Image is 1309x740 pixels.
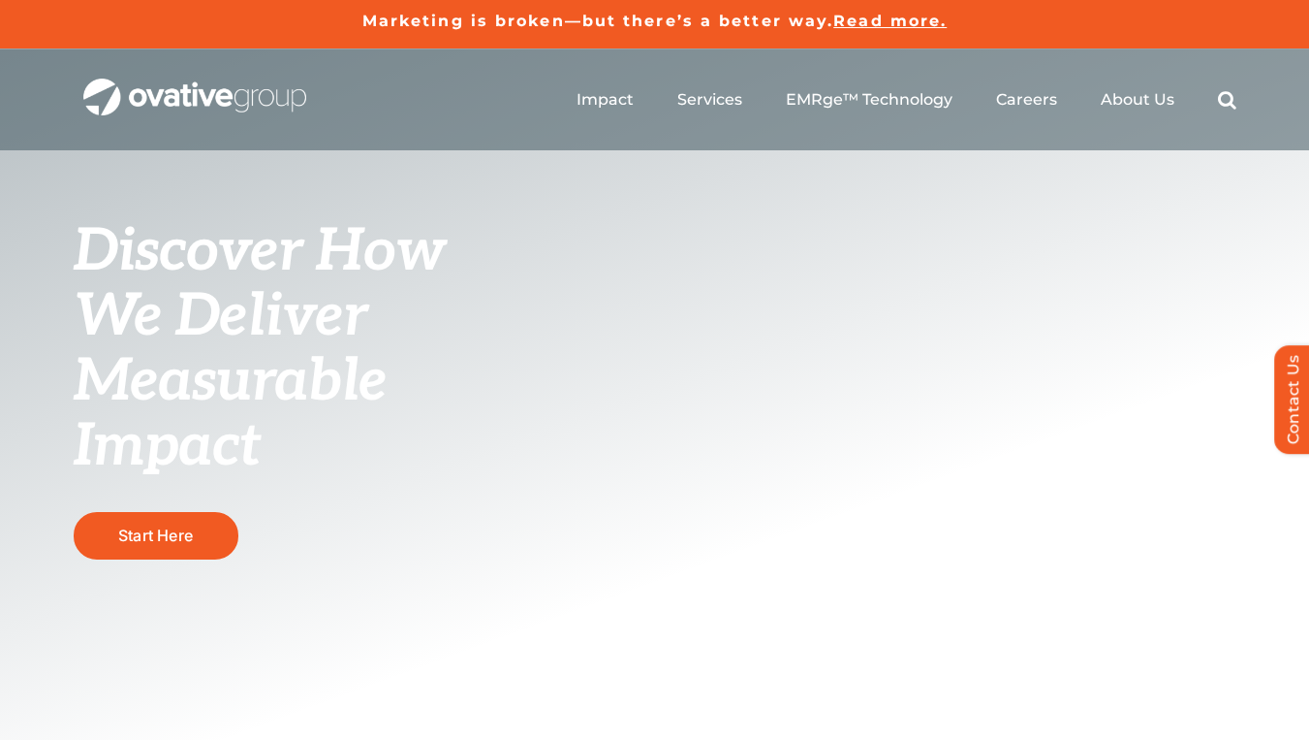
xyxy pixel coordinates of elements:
a: Start Here [74,512,238,560]
a: OG_Full_horizontal_WHT [83,77,306,95]
a: EMRge™ Technology [786,90,952,110]
span: Discover How [74,217,446,287]
a: Impact [577,90,634,110]
a: Careers [996,90,1057,110]
nav: Menu [577,69,1236,131]
a: Search [1218,90,1236,110]
span: Start Here [118,526,193,545]
span: We Deliver Measurable Impact [74,282,388,482]
a: About Us [1101,90,1174,110]
a: Marketing is broken—but there’s a better way. [362,12,834,30]
a: Read more. [833,12,947,30]
a: Services [677,90,742,110]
